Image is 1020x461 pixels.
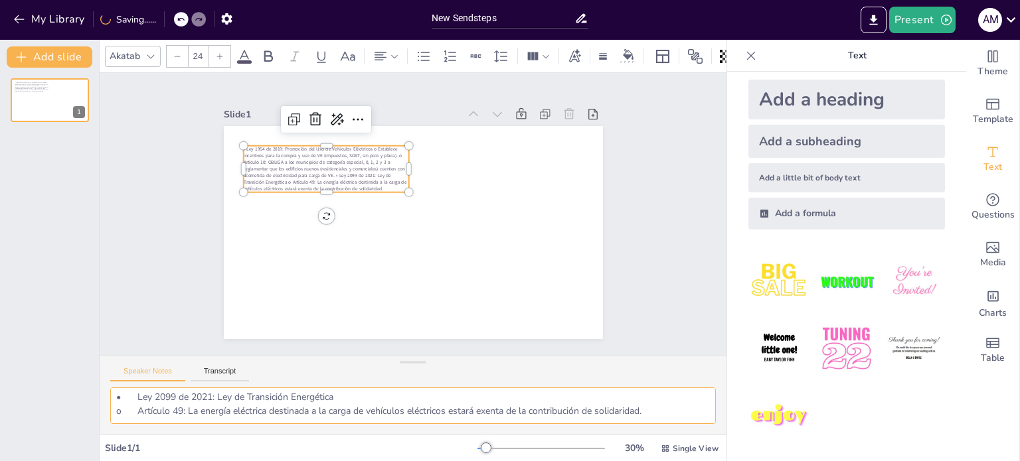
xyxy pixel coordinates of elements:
img: 6.jpeg [883,318,945,379]
img: 7.jpeg [748,385,810,447]
span: Text [983,160,1002,174]
img: 5.jpeg [815,318,877,379]
div: Border settings [596,46,610,67]
div: Background color [618,49,638,63]
input: Insert title [432,9,574,28]
div: A M [978,8,1002,32]
span: Table [981,351,1005,365]
div: Add a heading [748,80,945,119]
span: • Ley 1964 de 2019: Promoción del Uso de Vehículos Eléctricos o Establece incentivos para la comp... [349,226,426,394]
button: Export to PowerPoint [861,7,887,33]
button: Transcript [191,367,250,381]
div: Column Count [523,46,553,67]
div: Add images, graphics, shapes or video [966,231,1019,279]
button: Present [889,7,956,33]
span: Charts [979,306,1007,320]
div: Layout [652,46,673,67]
button: Speaker Notes [110,367,185,381]
div: Add a table [966,326,1019,374]
img: 2.jpeg [815,251,877,312]
span: Media [980,255,1006,270]
span: Position [687,48,703,64]
div: Akatab [107,47,143,65]
span: Template [973,112,1013,127]
span: • Ley 1964 de 2019: Promoción del Uso de Vehículos Eléctricos o Establece incentivos para la comp... [15,82,48,92]
div: Text effects [564,46,584,67]
div: Slide 1 / 1 [105,442,477,454]
span: Single View [673,443,719,454]
div: Add ready made slides [966,88,1019,135]
img: 1.jpeg [748,251,810,312]
textarea: • Ley 1964 de 2019: Promoción del Uso de Vehículos Eléctricos o Establece incentivos para la comp... [110,387,716,424]
div: Add a subheading [748,125,945,158]
div: Add text boxes [966,135,1019,183]
div: Get real-time input from your audience [966,183,1019,231]
img: 4.jpeg [748,318,810,379]
div: Add a little bit of body text [748,163,945,192]
button: Add slide [7,46,92,68]
img: 3.jpeg [883,251,945,312]
div: 30 % [618,442,650,454]
div: Change the overall theme [966,40,1019,88]
div: 1 [73,106,85,118]
div: Saving...... [100,13,156,26]
button: A M [978,7,1002,33]
div: Add charts and graphs [966,279,1019,326]
span: Theme [977,64,1008,79]
button: My Library [10,9,90,30]
p: Text [762,40,953,72]
span: Questions [972,208,1015,222]
div: 1 [11,78,89,122]
div: Add a formula [748,198,945,230]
